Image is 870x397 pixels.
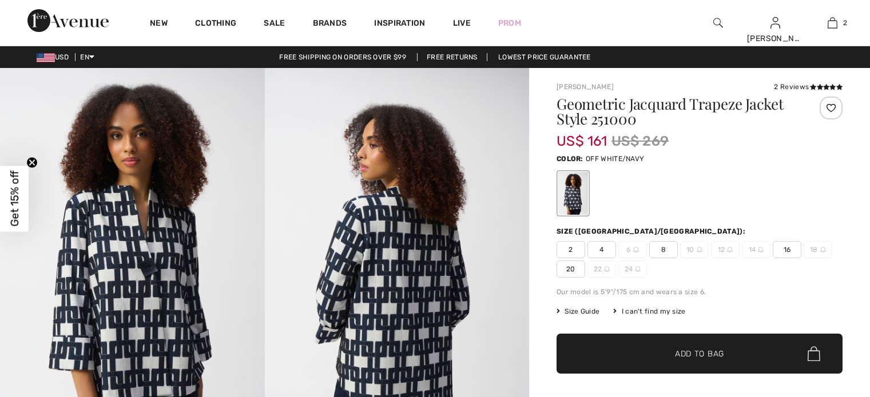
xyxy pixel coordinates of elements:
[770,16,780,30] img: My Info
[804,16,860,30] a: 2
[649,241,678,258] span: 8
[557,334,843,374] button: Add to Bag
[618,260,647,278] span: 24
[680,241,709,258] span: 10
[557,241,585,258] span: 2
[498,17,521,29] a: Prom
[797,311,859,340] iframe: Opens a widget where you can chat to one of our agents
[557,97,795,126] h1: Geometric Jacquard Trapeze Jacket Style 251000
[557,155,583,163] span: Color:
[611,131,669,151] span: US$ 269
[774,82,843,92] div: 2 Reviews
[587,241,616,258] span: 4
[417,53,487,61] a: Free Returns
[770,17,780,28] a: Sign In
[557,306,599,316] span: Size Guide
[557,83,614,91] a: [PERSON_NAME]
[586,155,644,163] span: OFF WHITE/NAVY
[828,16,837,30] img: My Bag
[604,266,610,272] img: ring-m.svg
[618,241,647,258] span: 6
[727,247,733,252] img: ring-m.svg
[558,172,588,215] div: OFF WHITE/NAVY
[758,247,764,252] img: ring-m.svg
[613,306,685,316] div: I can't find my size
[747,33,803,45] div: [PERSON_NAME]
[773,241,801,258] span: 16
[557,287,843,297] div: Our model is 5'9"/175 cm and wears a size 6.
[633,247,639,252] img: ring-m.svg
[195,18,236,30] a: Clothing
[489,53,600,61] a: Lowest Price Guarantee
[264,18,285,30] a: Sale
[313,18,347,30] a: Brands
[843,18,847,28] span: 2
[8,171,21,227] span: Get 15% off
[711,241,740,258] span: 12
[150,18,168,30] a: New
[804,241,832,258] span: 18
[820,247,826,252] img: ring-m.svg
[453,17,471,29] a: Live
[37,53,73,61] span: USD
[675,348,724,360] span: Add to Bag
[80,53,94,61] span: EN
[557,260,585,278] span: 20
[270,53,415,61] a: Free shipping on orders over $99
[374,18,425,30] span: Inspiration
[27,9,109,32] img: 1ère Avenue
[37,53,55,62] img: US Dollar
[808,346,820,361] img: Bag.svg
[713,16,723,30] img: search the website
[587,260,616,278] span: 22
[742,241,770,258] span: 14
[26,157,38,168] button: Close teaser
[557,226,748,236] div: Size ([GEOGRAPHIC_DATA]/[GEOGRAPHIC_DATA]):
[557,122,607,149] span: US$ 161
[697,247,702,252] img: ring-m.svg
[635,266,641,272] img: ring-m.svg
